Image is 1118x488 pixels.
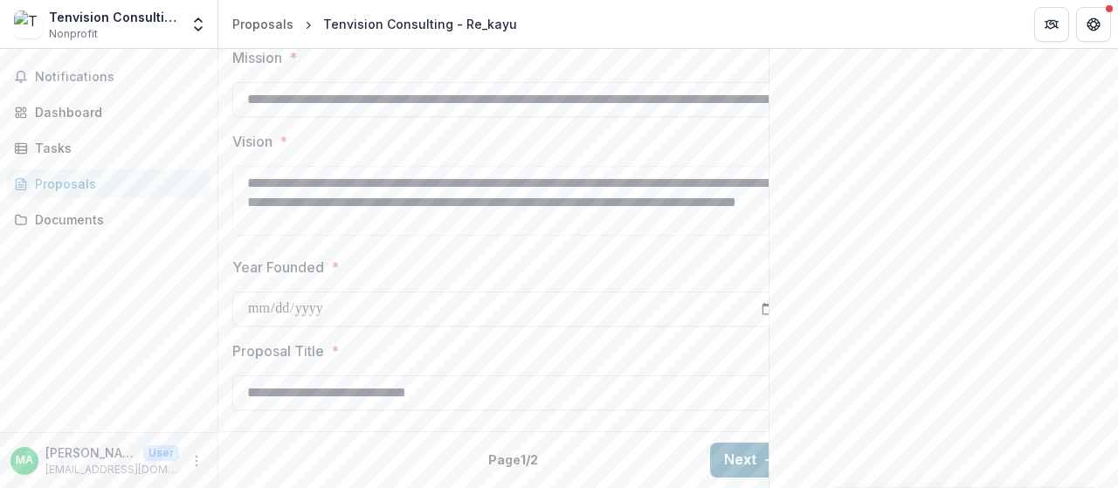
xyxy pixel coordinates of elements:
[45,462,179,478] p: [EMAIL_ADDRESS][DOMAIN_NAME]
[1076,7,1111,42] button: Get Help
[35,70,204,85] span: Notifications
[323,15,517,33] div: Tenvision Consulting - Re_kayu
[7,205,210,234] a: Documents
[186,7,210,42] button: Open entity switcher
[35,139,197,157] div: Tasks
[232,15,293,33] div: Proposals
[225,11,524,37] nav: breadcrumb
[232,257,324,278] p: Year Founded
[7,134,210,162] a: Tasks
[232,340,324,361] p: Proposal Title
[1034,7,1069,42] button: Partners
[232,47,282,68] p: Mission
[35,175,197,193] div: Proposals
[225,11,300,37] a: Proposals
[143,445,179,461] p: User
[14,10,42,38] img: Tenvision Consulting
[16,455,33,466] div: Mohd Faizal Bin Ayob
[7,169,210,198] a: Proposals
[7,63,210,91] button: Notifications
[232,131,273,152] p: Vision
[45,443,136,462] p: [PERSON_NAME]
[710,443,791,478] button: Next
[7,98,210,127] a: Dashboard
[488,450,538,469] p: Page 1 / 2
[49,8,179,26] div: Tenvision Consulting
[35,210,197,229] div: Documents
[49,26,98,42] span: Nonprofit
[186,450,207,471] button: More
[35,103,197,121] div: Dashboard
